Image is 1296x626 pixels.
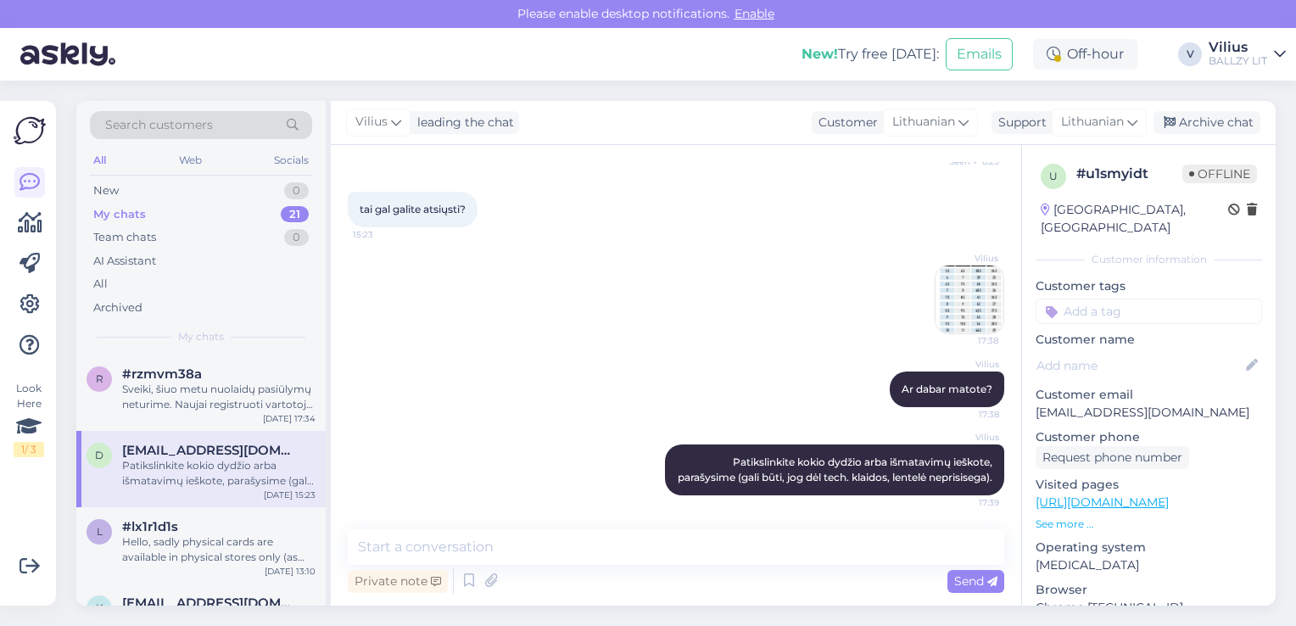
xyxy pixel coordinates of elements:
div: # u1smyidt [1076,164,1182,184]
span: #lx1r1d1s [122,519,178,534]
b: New! [802,46,838,62]
p: Customer email [1036,386,1262,404]
span: Vilius [936,431,999,444]
img: Askly Logo [14,115,46,147]
span: Vilius [936,358,999,371]
div: [DATE] 17:34 [263,412,316,425]
p: Customer phone [1036,428,1262,446]
span: Seen ✓ 6:25 [936,155,999,168]
span: deimanciukas1981@gmail.com [122,443,299,458]
div: Private note [348,570,448,593]
span: 17:38 [936,408,999,421]
div: All [93,276,108,293]
img: Attachment [936,265,1003,333]
p: [EMAIL_ADDRESS][DOMAIN_NAME] [1036,404,1262,422]
span: kristupukas.n@gmail.com [122,595,299,611]
div: V [1178,42,1202,66]
div: Archive chat [1154,111,1260,134]
div: Sveiki, šiuo metu nuolaidų pasiūlymų neturime. Naujai registruoti vartotojai el.paštu gauna 10% n... [122,382,316,412]
a: [URL][DOMAIN_NAME] [1036,495,1169,510]
div: Vilius [1209,41,1267,54]
div: Team chats [93,229,156,246]
div: Try free [DATE]: [802,44,939,64]
p: Chrome [TECHNICAL_ID] [1036,599,1262,617]
div: 0 [284,229,309,246]
div: Archived [93,299,142,316]
span: Vilius [355,113,388,131]
div: 0 [284,182,309,199]
div: Customer information [1036,252,1262,267]
div: [DATE] 15:23 [264,489,316,501]
span: k [96,601,103,614]
span: #rzmvm38a [122,366,202,382]
div: 1 / 3 [14,442,44,457]
span: Search customers [105,116,213,134]
div: Look Here [14,381,44,457]
div: [GEOGRAPHIC_DATA], [GEOGRAPHIC_DATA] [1041,201,1228,237]
div: Web [176,149,205,171]
div: Request phone number [1036,446,1189,469]
p: Operating system [1036,539,1262,556]
div: All [90,149,109,171]
span: d [95,449,103,461]
div: Hello, sadly physical cards are available in physical stores only (as physical stores are not dir... [122,534,316,565]
span: Ar dabar matote? [902,383,992,395]
span: Patikslinkite kokio dydžio arba išmatavimų ieškote, parašysime (gali būti, jog dėl tech. klaidos,... [678,456,995,483]
div: 21 [281,206,309,223]
span: My chats [178,329,224,344]
input: Add a tag [1036,299,1262,324]
p: Visited pages [1036,476,1262,494]
div: Customer [812,114,878,131]
div: My chats [93,206,146,223]
p: Customer name [1036,331,1262,349]
span: Enable [729,6,779,21]
span: Offline [1182,165,1257,183]
div: BALLZY LIT [1209,54,1267,68]
span: tai gal galite atsiųsti? [360,203,466,215]
span: 17:38 [935,334,998,347]
input: Add name [1036,356,1243,375]
p: Customer tags [1036,277,1262,295]
span: 17:39 [936,496,999,509]
div: Patikslinkite kokio dydžio arba išmatavimų ieškote, parašysime (gali būti, jog dėl tech. klaidos,... [122,458,316,489]
span: Lithuanian [892,113,955,131]
span: Send [954,573,997,589]
div: leading the chat [411,114,514,131]
span: u [1049,170,1058,182]
span: r [96,372,103,385]
span: Vilius [935,252,998,265]
span: Lithuanian [1061,113,1124,131]
a: ViliusBALLZY LIT [1209,41,1286,68]
div: Support [992,114,1047,131]
div: [DATE] 13:10 [265,565,316,578]
div: Socials [271,149,312,171]
div: New [93,182,119,199]
button: Emails [946,38,1013,70]
p: [MEDICAL_DATA] [1036,556,1262,574]
span: l [97,525,103,538]
div: Off-hour [1033,39,1137,70]
p: Browser [1036,581,1262,599]
p: See more ... [1036,517,1262,532]
div: AI Assistant [93,253,156,270]
span: 15:23 [353,228,416,241]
